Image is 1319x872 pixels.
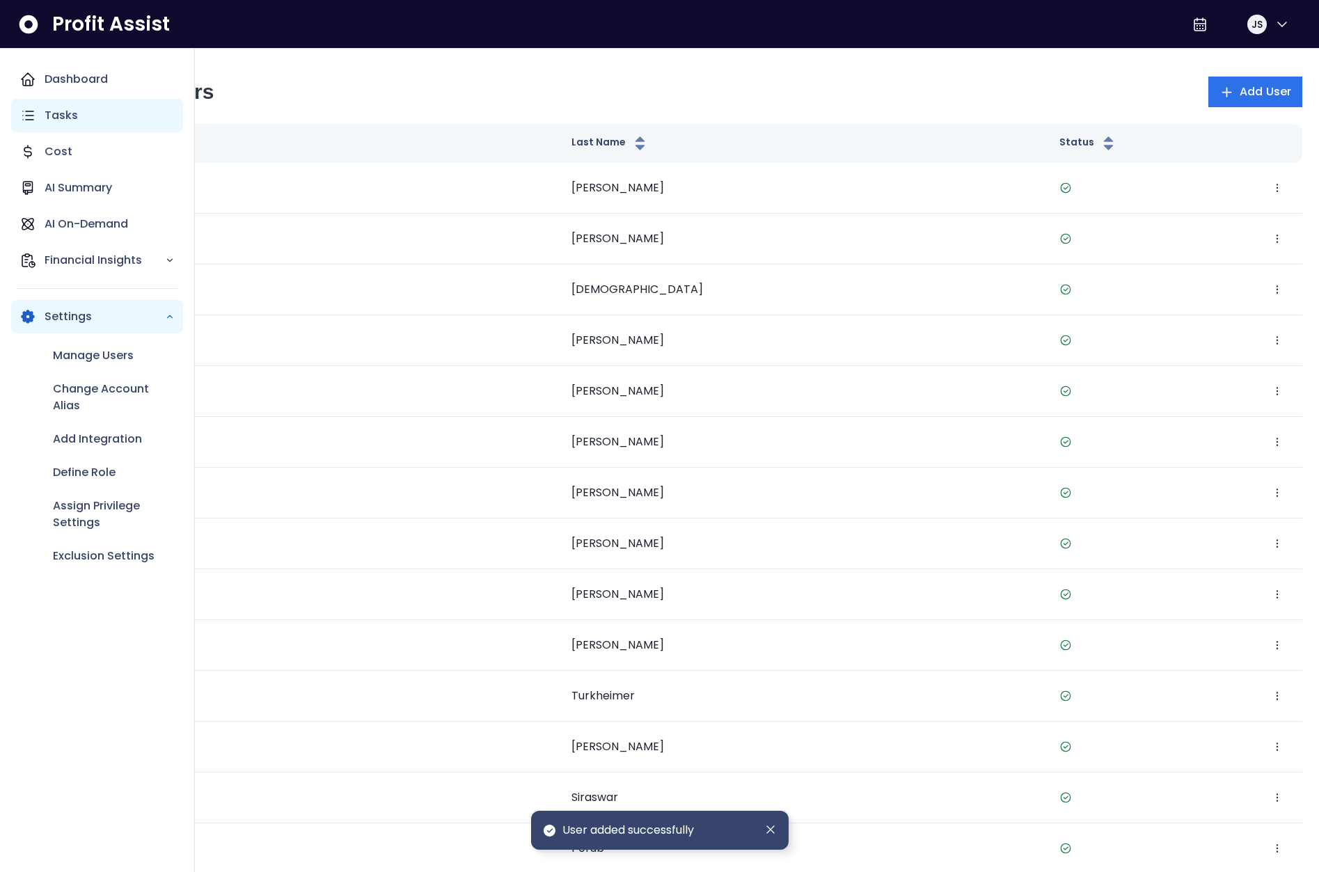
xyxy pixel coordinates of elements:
[571,738,664,754] span: [PERSON_NAME]
[571,688,635,704] span: Turkheimer
[45,180,112,196] p: AI Summary
[571,535,664,551] span: [PERSON_NAME]
[571,586,664,602] span: [PERSON_NAME]
[764,822,777,837] button: Dismiss
[52,12,170,37] span: Profit Assist
[45,107,78,124] p: Tasks
[53,464,116,481] p: Define Role
[45,308,165,325] p: Settings
[571,281,703,297] span: [DEMOGRAPHIC_DATA]
[53,548,155,564] p: Exclusion Settings
[571,230,664,246] span: [PERSON_NAME]
[571,434,664,450] span: [PERSON_NAME]
[1208,77,1302,107] button: Add User
[45,143,72,160] p: Cost
[45,252,165,269] p: Financial Insights
[45,216,128,232] p: AI On-Demand
[571,135,649,152] button: Last Name
[571,637,664,653] span: [PERSON_NAME]
[571,332,664,348] span: [PERSON_NAME]
[571,383,664,399] span: [PERSON_NAME]
[53,431,142,447] p: Add Integration
[53,381,175,414] p: Change Account Alias
[562,822,694,839] span: User added successfully
[1251,17,1263,31] span: JS
[53,498,175,531] p: Assign Privilege Settings
[571,180,664,196] span: [PERSON_NAME]
[45,71,108,88] p: Dashboard
[1059,135,1117,152] button: Status
[571,484,664,500] span: [PERSON_NAME]
[1240,84,1291,100] span: Add User
[53,347,134,364] p: Manage Users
